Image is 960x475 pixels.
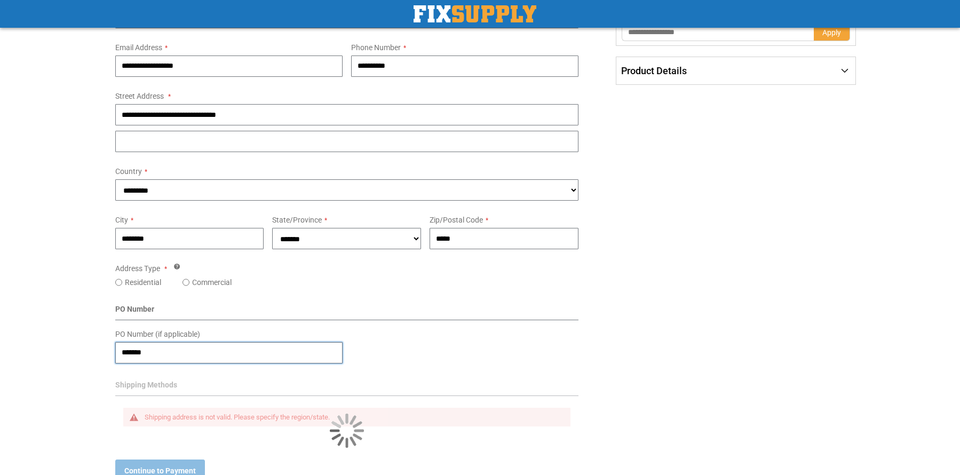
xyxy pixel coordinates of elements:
[414,5,536,22] img: Fix Industrial Supply
[115,216,128,224] span: City
[115,330,200,338] span: PO Number (if applicable)
[115,43,162,52] span: Email Address
[330,414,364,448] img: Loading...
[115,167,142,176] span: Country
[814,24,850,41] button: Apply
[125,277,161,288] label: Residential
[115,264,160,273] span: Address Type
[115,92,164,100] span: Street Address
[822,28,841,37] span: Apply
[414,5,536,22] a: store logo
[272,216,322,224] span: State/Province
[192,277,232,288] label: Commercial
[115,304,579,320] div: PO Number
[430,216,483,224] span: Zip/Postal Code
[621,65,687,76] span: Product Details
[351,43,401,52] span: Phone Number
